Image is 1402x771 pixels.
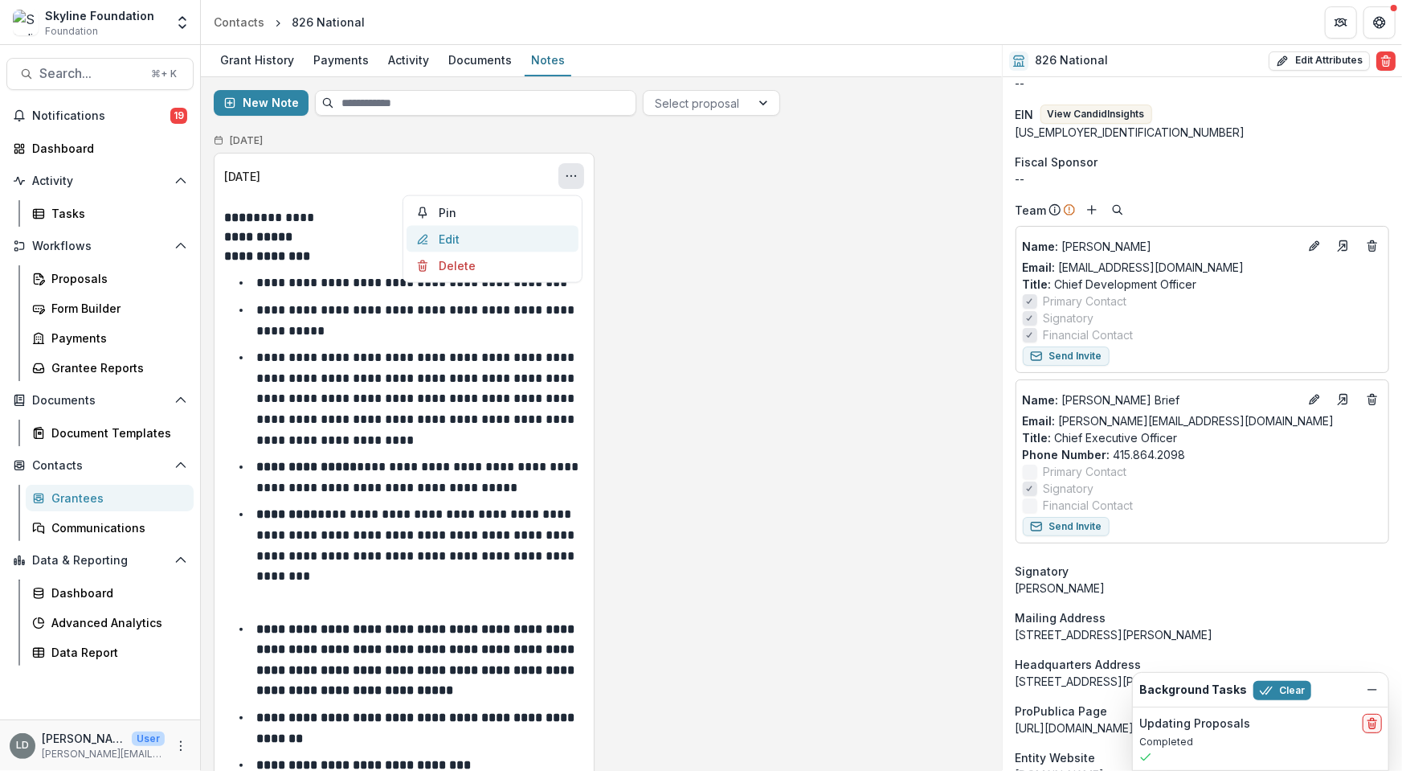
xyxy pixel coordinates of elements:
button: Send Invite [1023,347,1110,366]
div: [US_EMPLOYER_IDENTIFICATION_NUMBER] [1016,124,1389,141]
span: Contacts [32,459,168,473]
button: Deletes [1363,236,1382,256]
p: Team [1016,202,1047,219]
div: Payments [51,330,181,347]
a: Proposals [26,265,194,292]
div: Data Report [51,644,181,661]
p: [URL][DOMAIN_NAME] [1016,720,1389,736]
div: Contacts [214,14,264,31]
button: More [171,736,190,756]
span: Financial Contact [1044,497,1134,514]
span: Activity [32,174,168,188]
span: ProPublica Page [1016,703,1108,720]
a: Email: [EMAIL_ADDRESS][DOMAIN_NAME] [1023,259,1245,276]
button: delete [1363,714,1382,733]
a: Form Builder [26,295,194,322]
button: View CandidInsights [1040,105,1152,124]
a: Data Report [26,639,194,666]
button: Search [1108,200,1127,219]
span: Documents [32,394,168,408]
button: Send Invite [1023,517,1110,536]
div: Proposals [51,270,181,287]
a: Document Templates [26,420,194,446]
div: 826 National [292,14,365,31]
button: Clear [1253,681,1311,700]
div: Communications [51,519,181,536]
a: Notes [525,45,571,76]
p: -- [1016,75,1389,92]
p: [PERSON_NAME][EMAIL_ADDRESS][DOMAIN_NAME] [42,747,165,761]
div: Skyline Foundation [45,7,154,24]
a: Name: [PERSON_NAME] Brief [1023,392,1298,408]
p: User [132,732,165,746]
button: Deletes [1363,390,1382,409]
span: Financial Contact [1044,326,1134,343]
span: Name : [1023,240,1059,253]
div: Tasks [51,205,181,222]
div: Payments [307,48,375,72]
h2: 826 National [1035,54,1108,68]
button: Open entity switcher [171,6,194,39]
div: Activity [382,48,435,72]
span: Entity Website [1016,749,1096,766]
p: Chief Development Officer [1023,276,1382,293]
div: [STREET_ADDRESS][PERSON_NAME] [1016,673,1389,690]
div: Advanced Analytics [51,614,181,631]
span: Notifications [32,109,170,123]
a: Dashboard [26,580,194,606]
a: Grant History [214,45,300,76]
button: Open Contacts [6,453,194,478]
button: Notifications19 [6,103,194,129]
div: Grantee Reports [51,359,181,376]
h2: [DATE] [230,135,263,146]
button: Open Workflows [6,233,194,259]
button: Add [1082,200,1102,219]
a: Dashboard [6,135,194,162]
div: Dashboard [51,584,181,601]
div: Form Builder [51,300,181,317]
span: Email: [1023,260,1056,274]
a: Name: [PERSON_NAME] [1023,238,1298,255]
div: Grant History [214,48,300,72]
span: 19 [170,108,187,124]
a: Grantee Reports [26,355,194,381]
a: Contacts [207,10,271,34]
span: Workflows [32,240,168,253]
img: Skyline Foundation [13,10,39,35]
div: Lisa Dinh [16,740,29,751]
span: Name : [1023,393,1059,407]
div: Notes [525,48,571,72]
span: Phone Number : [1023,448,1110,461]
span: Signatory [1016,563,1069,580]
p: [PERSON_NAME] Brief [1023,392,1298,408]
span: Title : [1023,431,1052,445]
div: Grantees [51,490,181,506]
button: Open Data & Reporting [6,547,194,573]
a: Email: [PERSON_NAME][EMAIL_ADDRESS][DOMAIN_NAME] [1023,412,1335,429]
div: -- [1016,170,1389,187]
button: Get Help [1363,6,1396,39]
div: [DATE] [224,168,260,185]
h2: Updating Proposals [1139,717,1250,731]
a: Payments [307,45,375,76]
p: Completed [1139,735,1382,749]
span: Email: [1023,414,1056,428]
span: Foundation [45,24,98,39]
button: Open Activity [6,168,194,194]
button: Search... [6,58,194,90]
a: Tasks [26,200,194,227]
button: Edit [1305,236,1324,256]
p: 415.864.2098 [1023,446,1382,463]
button: Dismiss [1363,680,1382,699]
span: Primary Contact [1044,293,1127,310]
button: Edit Attributes [1269,51,1370,71]
span: Signatory [1044,310,1094,326]
span: Mailing Address [1016,609,1106,626]
p: [PERSON_NAME] [1023,238,1298,255]
p: Chief Executive Officer [1023,429,1382,446]
span: Data & Reporting [32,554,168,568]
span: Search... [39,66,141,81]
p: [PERSON_NAME] [42,730,125,747]
h2: Background Tasks [1139,683,1247,697]
a: Grantees [26,485,194,511]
